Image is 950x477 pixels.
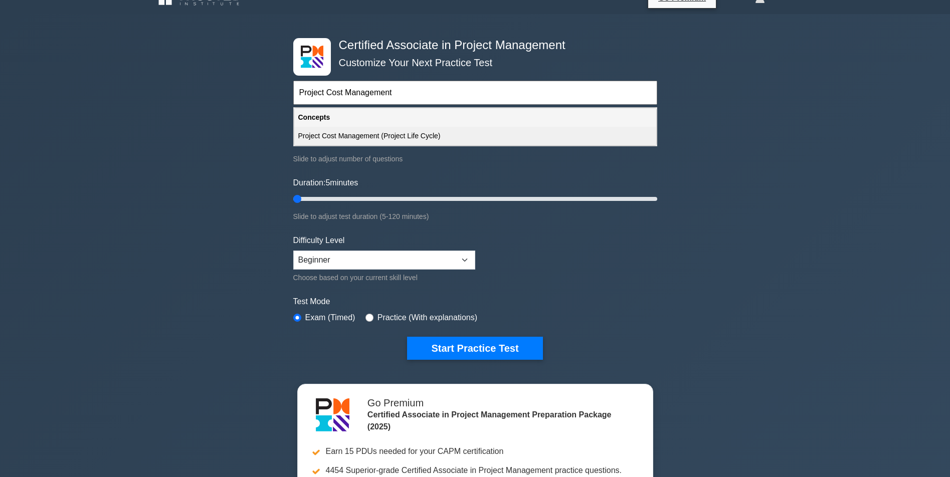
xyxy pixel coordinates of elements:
[305,312,355,324] label: Exam (Timed)
[293,210,657,222] div: Slide to adjust test duration (5-120 minutes)
[293,296,657,308] label: Test Mode
[293,177,358,189] label: Duration: minutes
[377,312,477,324] label: Practice (With explanations)
[293,272,475,284] div: Choose based on your current skill level
[293,81,657,105] input: Start typing to filter on topic or concept...
[293,153,657,165] div: Slide to adjust number of questions
[293,234,345,247] label: Difficulty Level
[407,337,542,360] button: Start Practice Test
[294,127,656,145] div: Project Cost Management (Project Life Cycle)
[325,178,330,187] span: 5
[294,108,656,127] div: Concepts
[335,38,608,53] h4: Certified Associate in Project Management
